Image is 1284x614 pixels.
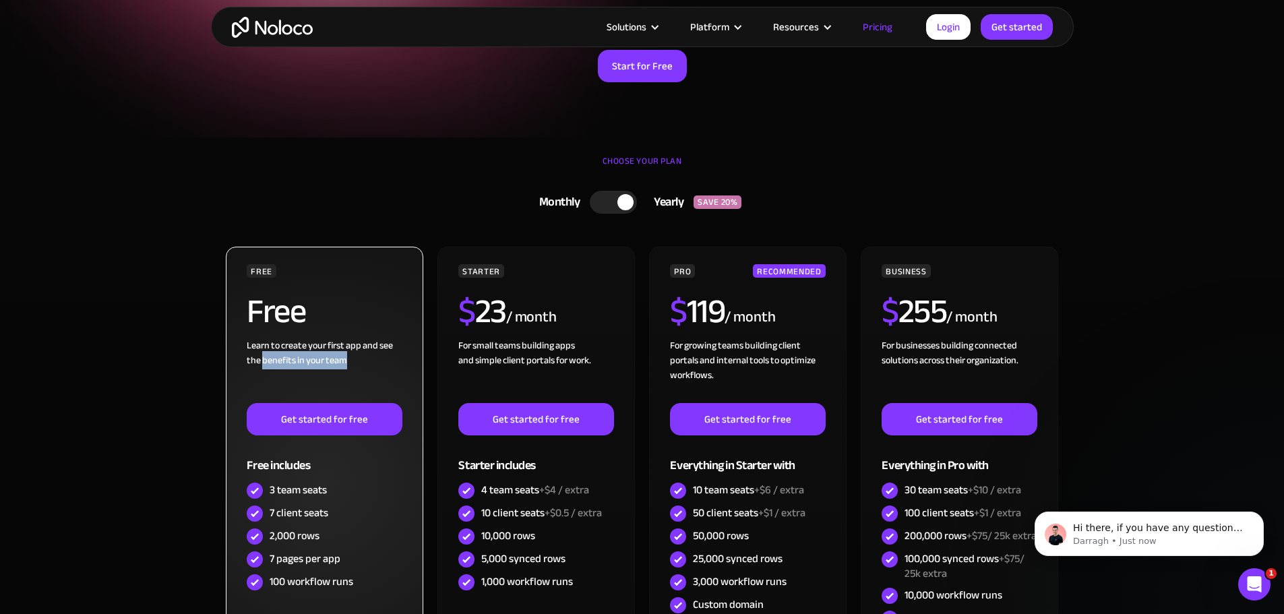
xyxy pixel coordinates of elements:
span: +$6 / extra [754,480,804,500]
span: +$0.5 / extra [545,503,602,523]
a: Get started for free [882,403,1037,435]
div: 7 client seats [270,505,328,520]
div: For businesses building connected solutions across their organization. ‍ [882,338,1037,403]
div: 100 client seats [905,505,1021,520]
span: +$75/ 25k extra [905,549,1025,584]
iframe: Intercom notifications message [1014,483,1284,578]
div: SAVE 20% [694,195,741,209]
div: 3,000 workflow runs [693,574,787,589]
h2: 23 [458,295,506,328]
div: 50 client seats [693,505,805,520]
div: Free includes [247,435,402,479]
span: 1 [1266,568,1277,579]
div: RECOMMENDED [753,264,825,278]
div: 1,000 workflow runs [481,574,573,589]
div: Custom domain [693,597,764,612]
div: 100,000 synced rows [905,551,1037,581]
div: / month [506,307,557,328]
div: BUSINESS [882,264,930,278]
a: Pricing [846,18,909,36]
div: Resources [773,18,819,36]
div: 50,000 rows [693,528,749,543]
span: +$4 / extra [539,480,589,500]
div: Solutions [607,18,646,36]
div: 30 team seats [905,483,1021,497]
div: 100 workflow runs [270,574,353,589]
div: 4 team seats [481,483,589,497]
div: CHOOSE YOUR PLAN [224,151,1060,185]
a: Get started for free [247,403,402,435]
a: Start for Free [598,50,687,82]
div: Resources [756,18,846,36]
span: $ [882,280,898,343]
a: home [232,17,313,38]
div: Monthly [522,192,590,212]
div: / month [946,307,997,328]
span: $ [670,280,687,343]
a: Get started for free [458,403,613,435]
h2: 255 [882,295,946,328]
div: PRO [670,264,695,278]
div: 10 client seats [481,505,602,520]
div: Yearly [637,192,694,212]
div: Everything in Starter with [670,435,825,479]
span: +$75/ 25k extra [967,526,1037,546]
div: 10,000 rows [481,528,535,543]
div: Platform [690,18,729,36]
div: 25,000 synced rows [693,551,783,566]
div: 2,000 rows [270,528,319,543]
div: For small teams building apps and simple client portals for work. ‍ [458,338,613,403]
div: Solutions [590,18,673,36]
a: Get started [981,14,1053,40]
h2: Free [247,295,305,328]
div: FREE [247,264,276,278]
span: +$1 / extra [758,503,805,523]
div: STARTER [458,264,503,278]
div: For growing teams building client portals and internal tools to optimize workflows. [670,338,825,403]
a: Login [926,14,971,40]
span: $ [458,280,475,343]
div: Everything in Pro with [882,435,1037,479]
iframe: Intercom live chat [1238,568,1271,601]
div: 10 team seats [693,483,804,497]
span: +$10 / extra [968,480,1021,500]
h2: 119 [670,295,725,328]
a: Get started for free [670,403,825,435]
span: +$1 / extra [974,503,1021,523]
div: Starter includes [458,435,613,479]
div: Learn to create your first app and see the benefits in your team ‍ [247,338,402,403]
div: 7 pages per app [270,551,340,566]
div: Platform [673,18,756,36]
div: / month [725,307,775,328]
div: 200,000 rows [905,528,1037,543]
div: 10,000 workflow runs [905,588,1002,603]
div: 5,000 synced rows [481,551,565,566]
div: 3 team seats [270,483,327,497]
